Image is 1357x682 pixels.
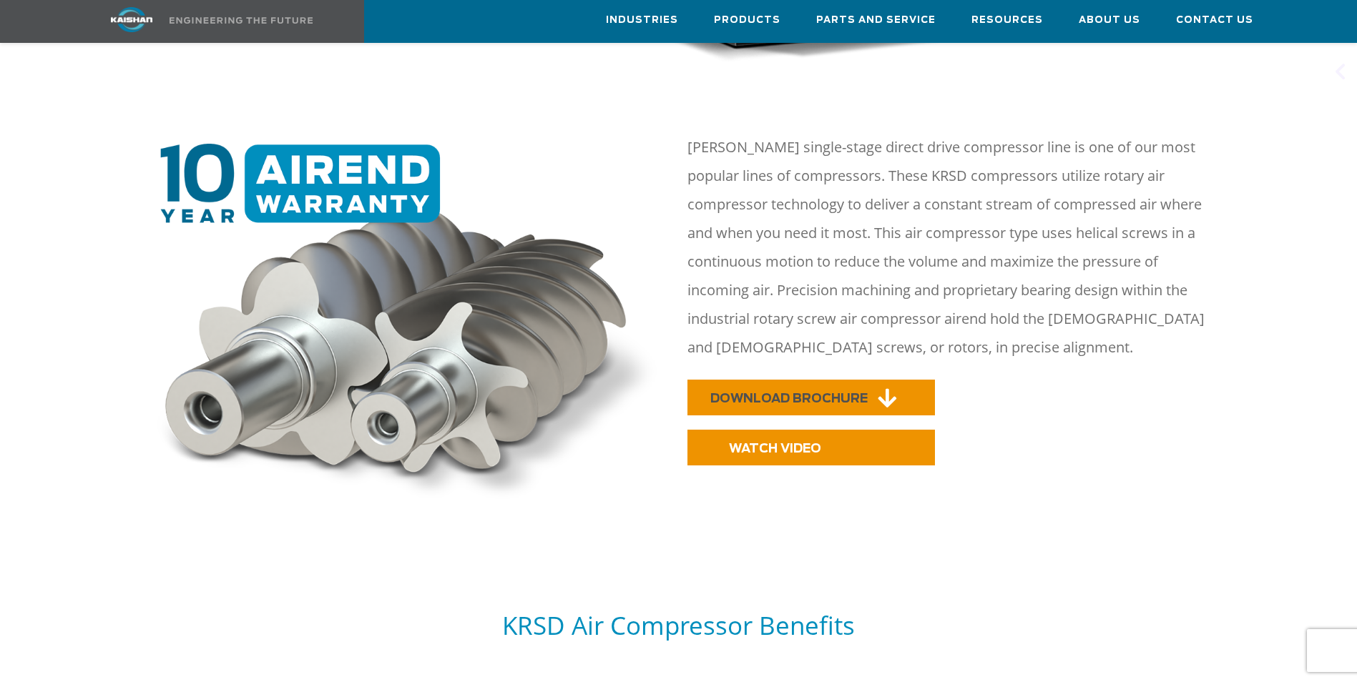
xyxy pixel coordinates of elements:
span: About Us [1079,12,1140,29]
span: DOWNLOAD BROCHURE [710,392,868,405]
span: Industries [606,12,678,29]
p: [PERSON_NAME] single-stage direct drive compressor line is one of our most popular lines of compr... [687,133,1223,362]
a: WATCH VIDEO [687,430,935,465]
a: Industries [606,1,678,39]
a: Parts and Service [816,1,936,39]
img: Engineering the future [170,17,313,24]
img: 10 year warranty [144,144,670,510]
span: Parts and Service [816,12,936,29]
a: DOWNLOAD BROCHURE [687,380,935,415]
a: Contact Us [1176,1,1253,39]
a: Resources [971,1,1043,39]
span: Resources [971,12,1043,29]
a: Products [714,1,780,39]
span: WATCH VIDEO [729,443,821,455]
span: Contact Us [1176,12,1253,29]
span: Products [714,12,780,29]
a: About Us [1079,1,1140,39]
img: kaishan logo [78,7,185,32]
h5: KRSD Air Compressor Benefits [87,609,1271,641]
